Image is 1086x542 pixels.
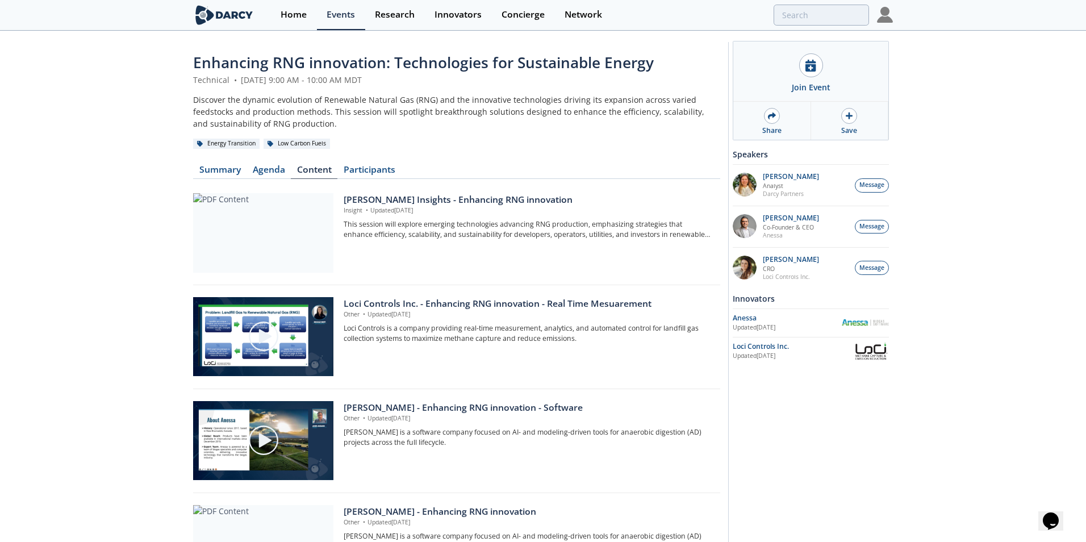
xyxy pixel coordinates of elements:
[344,219,712,240] p: This session will explore emerging technologies advancing RNG production, emphasizing strategies ...
[502,10,545,19] div: Concierge
[232,74,239,85] span: •
[344,297,712,311] div: Loci Controls Inc. - Enhancing RNG innovation - Real Time Mesuarement
[361,310,367,318] span: •
[193,165,247,179] a: Summary
[841,319,889,326] img: Anessa
[344,518,712,527] p: Other Updated [DATE]
[193,74,720,86] div: Technical [DATE] 9:00 AM - 10:00 AM MDT
[291,165,337,179] a: Content
[193,401,720,481] a: Video Content [PERSON_NAME] - Enhancing RNG innovation - Software Other •Updated[DATE] [PERSON_NA...
[763,231,819,239] p: Anessa
[281,10,307,19] div: Home
[264,139,330,149] div: Low Carbon Fuels
[733,341,889,361] a: Loci Controls Inc. Updated[DATE] Loci Controls Inc.
[344,310,712,319] p: Other Updated [DATE]
[344,206,712,215] p: Insight Updated [DATE]
[763,265,819,273] p: CRO
[337,165,401,179] a: Participants
[193,94,720,130] div: Discover the dynamic evolution of Renewable Natural Gas (RNG) and the innovative technologies dri...
[841,126,857,136] div: Save
[193,297,720,377] a: Video Content Loci Controls Inc. - Enhancing RNG innovation - Real Time Mesuarement Other •Update...
[344,505,712,519] div: [PERSON_NAME] - Enhancing RNG innovation
[435,10,482,19] div: Innovators
[733,352,853,361] div: Updated [DATE]
[859,222,884,231] span: Message
[248,424,279,456] img: play-chapters-gray.svg
[763,214,819,222] p: [PERSON_NAME]
[855,220,889,234] button: Message
[248,320,279,352] img: play-chapters-gray.svg
[733,341,853,352] div: Loci Controls Inc.
[762,126,782,136] div: Share
[361,414,367,422] span: •
[364,206,370,214] span: •
[327,10,355,19] div: Events
[853,341,889,361] img: Loci Controls Inc.
[733,256,757,280] img: 737ad19b-6c50-4cdf-92c7-29f5966a019e
[733,214,757,238] img: 1fdb2308-3d70-46db-bc64-f6eabefcce4d
[733,313,841,323] div: Anessa
[193,5,255,25] img: logo-wide.svg
[763,273,819,281] p: Loci Controls Inc.
[855,178,889,193] button: Message
[763,256,819,264] p: [PERSON_NAME]
[733,313,889,333] a: Anessa Updated[DATE] Anessa
[763,223,819,231] p: Co-Founder & CEO
[733,323,841,332] div: Updated [DATE]
[193,193,720,273] a: PDF Content [PERSON_NAME] Insights - Enhancing RNG innovation Insight •Updated[DATE] This session...
[855,261,889,275] button: Message
[1038,497,1075,531] iframe: chat widget
[859,264,884,273] span: Message
[344,323,712,344] p: Loci Controls is a company providing real-time measurement, analytics, and automated control for ...
[763,190,819,198] p: Darcy Partners
[733,144,889,164] div: Speakers
[733,289,889,308] div: Innovators
[733,173,757,197] img: fddc0511-1997-4ded-88a0-30228072d75f
[344,193,712,207] div: [PERSON_NAME] Insights - Enhancing RNG innovation
[361,518,367,526] span: •
[193,139,260,149] div: Energy Transition
[792,81,830,93] div: Join Event
[247,165,291,179] a: Agenda
[344,401,712,415] div: [PERSON_NAME] - Enhancing RNG innovation - Software
[344,414,712,423] p: Other Updated [DATE]
[774,5,869,26] input: Advanced Search
[375,10,415,19] div: Research
[193,297,333,376] img: Video Content
[763,182,819,190] p: Analyst
[193,401,333,480] img: Video Content
[763,173,819,181] p: [PERSON_NAME]
[193,52,654,73] span: Enhancing RNG innovation: Technologies for Sustainable Energy
[565,10,602,19] div: Network
[344,427,712,448] p: [PERSON_NAME] is a software company focused on AI- and modeling-driven tools for anaerobic digest...
[877,7,893,23] img: Profile
[859,181,884,190] span: Message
